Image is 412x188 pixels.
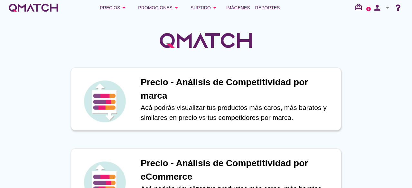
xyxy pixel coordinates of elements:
button: Surtido [185,1,224,14]
text: 2 [368,7,370,10]
button: Precios [95,1,133,14]
a: iconPrecio - Análisis de Competitividad por marcaAcá podrás visualizar tus productos más caros, m... [62,67,350,130]
div: Precios [100,4,128,12]
h1: Precio - Análisis de Competitividad por marca [141,76,334,103]
i: arrow_drop_down [211,4,219,12]
a: Imágenes [224,1,253,14]
a: white-qmatch-logo [8,1,59,14]
a: 2 [366,7,371,11]
div: Surtido [191,4,219,12]
img: QMatchLogo [158,24,254,57]
div: Promociones [138,4,180,12]
p: Acá podrás visualizar tus productos más caros, más baratos y similares en precio vs tus competido... [141,103,334,123]
i: arrow_drop_down [120,4,128,12]
button: Promociones [133,1,185,14]
i: redeem [355,4,365,11]
i: arrow_drop_down [384,4,391,12]
img: icon [82,79,127,124]
a: Reportes [253,1,283,14]
i: person [371,3,384,12]
span: Reportes [255,4,280,12]
h1: Precio - Análisis de Competitividad por eCommerce [141,157,334,184]
i: arrow_drop_down [173,4,180,12]
span: Imágenes [226,4,250,12]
